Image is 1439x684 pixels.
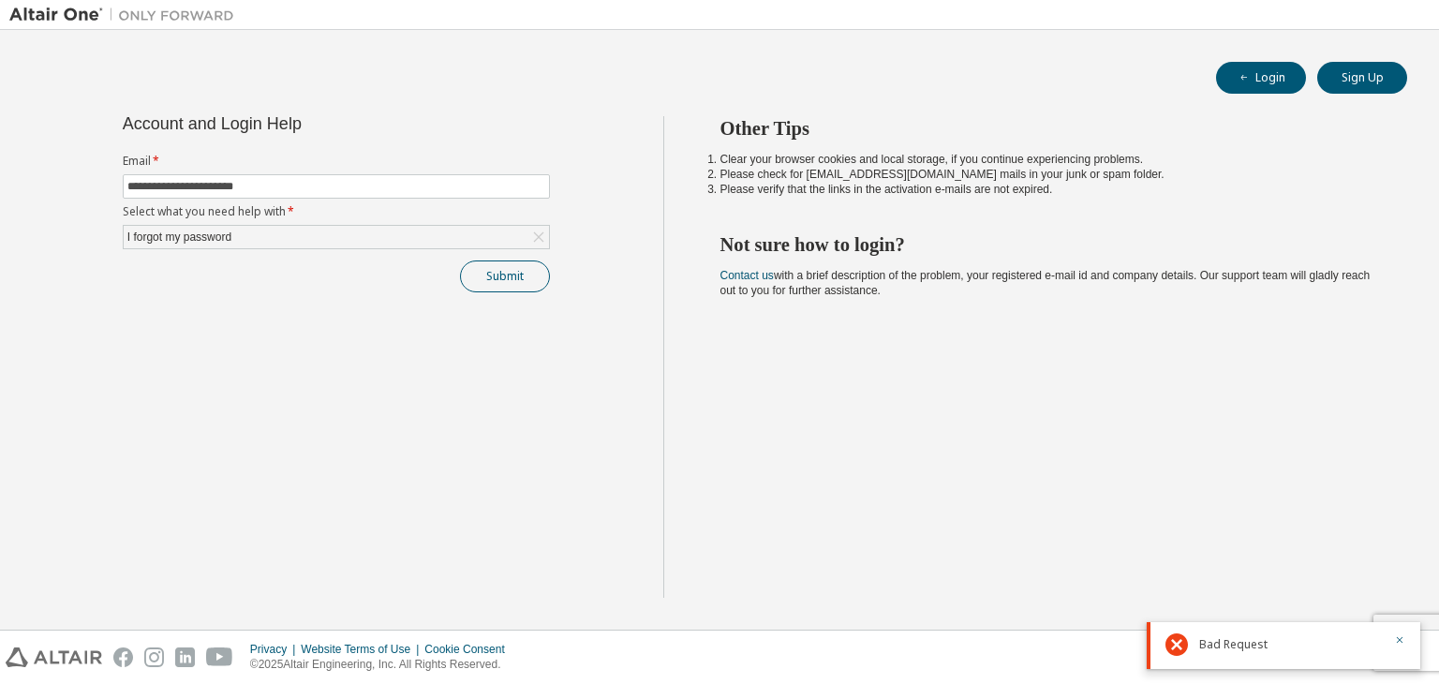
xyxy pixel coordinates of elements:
li: Clear your browser cookies and local storage, if you continue experiencing problems. [720,152,1374,167]
img: instagram.svg [144,647,164,667]
img: facebook.svg [113,647,133,667]
img: Altair One [9,6,244,24]
h2: Not sure how to login? [720,232,1374,257]
img: linkedin.svg [175,647,195,667]
div: Privacy [250,642,301,657]
button: Sign Up [1317,62,1407,94]
label: Email [123,154,550,169]
div: Account and Login Help [123,116,465,131]
li: Please verify that the links in the activation e-mails are not expired. [720,182,1374,197]
button: Submit [460,260,550,292]
li: Please check for [EMAIL_ADDRESS][DOMAIN_NAME] mails in your junk or spam folder. [720,167,1374,182]
h2: Other Tips [720,116,1374,141]
div: I forgot my password [125,227,234,247]
label: Select what you need help with [123,204,550,219]
a: Contact us [720,269,774,282]
p: © 2025 Altair Engineering, Inc. All Rights Reserved. [250,657,516,673]
div: I forgot my password [124,226,549,248]
span: Bad Request [1199,637,1268,652]
span: with a brief description of the problem, your registered e-mail id and company details. Our suppo... [720,269,1371,297]
div: Cookie Consent [424,642,515,657]
div: Website Terms of Use [301,642,424,657]
button: Login [1216,62,1306,94]
img: youtube.svg [206,647,233,667]
img: altair_logo.svg [6,647,102,667]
